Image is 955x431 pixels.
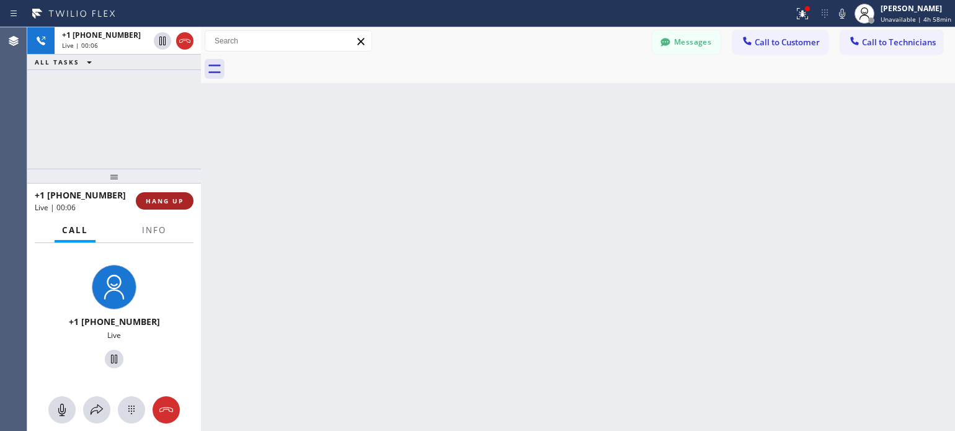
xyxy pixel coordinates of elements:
button: ALL TASKS [27,55,104,69]
button: Call to Customer [733,30,828,54]
button: Call [55,218,95,242]
span: HANG UP [146,197,184,205]
span: Live | 00:06 [35,202,76,213]
span: Info [142,224,166,236]
button: Hold Customer [154,32,171,50]
span: +1 [PHONE_NUMBER] [35,189,126,201]
button: Info [135,218,174,242]
span: +1 [PHONE_NUMBER] [62,30,141,40]
button: Hang up [153,396,180,424]
button: Messages [652,30,721,54]
button: HANG UP [136,192,193,210]
button: Mute [48,396,76,424]
button: Open dialpad [118,396,145,424]
input: Search [205,31,371,51]
button: Mute [833,5,851,22]
span: Call to Customer [755,37,820,48]
span: Unavailable | 4h 58min [881,15,951,24]
span: Live | 00:06 [62,41,98,50]
div: [PERSON_NAME] [881,3,951,14]
span: Call to Technicians [862,37,936,48]
button: Hold Customer [105,350,123,368]
span: Live [107,330,121,340]
button: Call to Technicians [840,30,943,54]
span: +1 [PHONE_NUMBER] [69,316,160,327]
button: Open directory [83,396,110,424]
span: ALL TASKS [35,58,79,66]
button: Hang up [176,32,193,50]
span: Call [62,224,88,236]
